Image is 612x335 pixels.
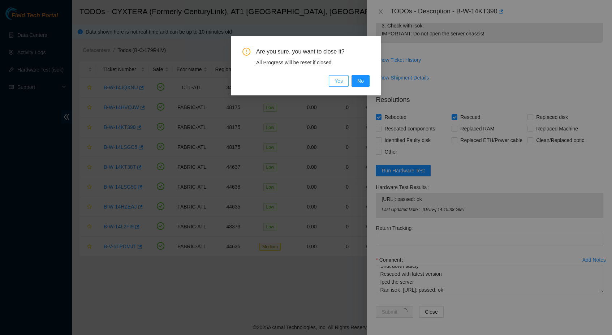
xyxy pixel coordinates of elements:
[357,77,364,85] span: No
[335,77,343,85] span: Yes
[242,48,250,56] span: exclamation-circle
[329,75,349,87] button: Yes
[256,48,370,56] span: Are you sure, you want to close it?
[256,59,370,66] div: All Progress will be reset if closed.
[352,75,370,87] button: No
